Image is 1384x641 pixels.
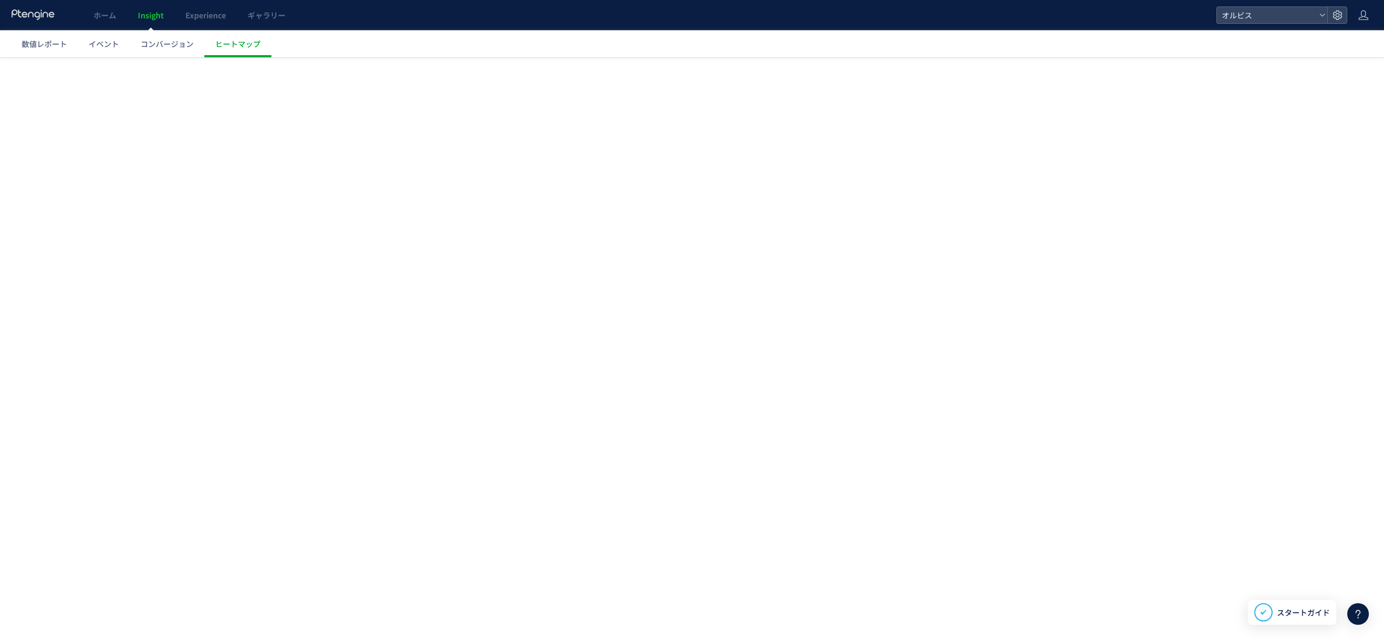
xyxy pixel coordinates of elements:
[94,10,116,21] span: ホーム
[1219,7,1315,23] span: オルビス
[138,10,164,21] span: Insight
[89,38,119,49] span: イベント
[248,10,285,21] span: ギャラリー
[22,38,67,49] span: 数値レポート
[185,10,226,21] span: Experience
[141,38,194,49] span: コンバージョン
[1277,607,1330,618] span: スタートガイド
[215,38,261,49] span: ヒートマップ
